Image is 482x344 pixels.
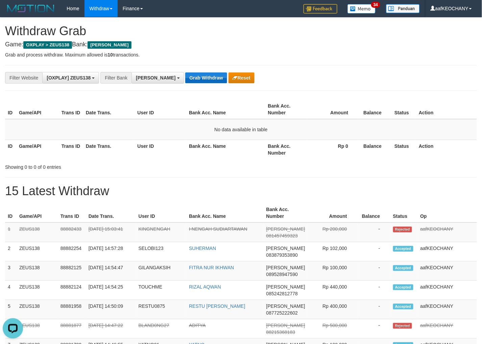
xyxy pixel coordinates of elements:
[357,281,390,300] td: -
[17,203,58,223] th: Game/API
[17,223,58,242] td: ZEUS138
[308,100,359,119] th: Amount
[189,284,221,290] a: RIZAL AQWAN
[308,140,359,159] th: Rp 0
[58,319,86,339] td: 88881877
[308,203,357,223] th: Amount
[308,281,357,300] td: Rp 440,000
[5,203,17,223] th: ID
[308,261,357,281] td: Rp 100,000
[5,100,16,119] th: ID
[135,100,187,119] th: User ID
[266,265,305,270] span: [PERSON_NAME]
[17,242,58,261] td: ZEUS138
[392,100,416,119] th: Status
[135,140,187,159] th: User ID
[5,261,17,281] td: 3
[416,100,477,119] th: Action
[418,319,477,339] td: aafKEOCHANY
[17,319,58,339] td: ZEUS138
[5,140,16,159] th: ID
[186,140,265,159] th: Bank Acc. Name
[266,329,295,335] span: Copy 88215368183 to clipboard
[16,140,59,159] th: Game/API
[5,281,17,300] td: 4
[266,291,298,296] span: Copy 085242812778 to clipboard
[357,242,390,261] td: -
[86,261,136,281] td: [DATE] 14:54:47
[136,75,175,81] span: [PERSON_NAME]
[136,261,186,281] td: GILANGAKSIH
[5,41,477,48] h4: Game: Bank:
[83,100,135,119] th: Date Trans.
[266,272,298,277] span: Copy 089528947590 to clipboard
[58,203,86,223] th: Trans ID
[266,323,305,328] span: [PERSON_NAME]
[17,300,58,319] td: ZEUS138
[5,223,17,242] td: 1
[5,72,42,84] div: Filter Website
[308,319,357,339] td: Rp 500,000
[266,246,305,251] span: [PERSON_NAME]
[371,2,380,8] span: 34
[186,100,265,119] th: Bank Acc. Name
[136,300,186,319] td: RESTU0875
[357,261,390,281] td: -
[416,140,477,159] th: Action
[418,261,477,281] td: aafKEOCHANY
[189,303,245,309] a: RESTU [PERSON_NAME]
[23,41,72,49] span: OXPLAY > ZEUS138
[136,203,186,223] th: User ID
[265,140,308,159] th: Bank Acc. Number
[17,281,58,300] td: ZEUS138
[357,319,390,339] td: -
[265,100,308,119] th: Bank Acc. Number
[5,3,56,14] img: MOTION_logo.png
[47,75,91,81] span: [OXPLAY] ZEUS138
[83,140,135,159] th: Date Trans.
[308,223,357,242] td: Rp 200,000
[131,72,184,84] button: [PERSON_NAME]
[392,140,416,159] th: Status
[86,203,136,223] th: Date Trans.
[264,203,308,223] th: Bank Acc. Number
[266,310,298,316] span: Copy 087725222602 to clipboard
[357,300,390,319] td: -
[58,261,86,281] td: 88882125
[17,261,58,281] td: ZEUS138
[393,284,413,290] span: Accepted
[136,223,186,242] td: KINGNENGAH
[5,24,477,38] h1: Withdraw Grab
[185,72,227,83] button: Grab Withdraw
[59,100,83,119] th: Trans ID
[86,242,136,261] td: [DATE] 14:57:28
[189,246,216,251] a: SUHERMAN
[393,246,413,252] span: Accepted
[390,203,418,223] th: Status
[386,4,420,13] img: panduan.png
[393,265,413,271] span: Accepted
[266,226,305,232] span: [PERSON_NAME]
[136,319,186,339] td: BLAND0NG27
[358,100,392,119] th: Balance
[418,300,477,319] td: aafKEOCHANY
[58,281,86,300] td: 88882124
[308,242,357,261] td: Rp 102,000
[347,4,376,14] img: Button%20Memo.svg
[88,41,131,49] span: [PERSON_NAME]
[5,119,477,140] td: No data available in table
[308,300,357,319] td: Rp 400,000
[5,300,17,319] td: 5
[357,223,390,242] td: -
[266,303,305,309] span: [PERSON_NAME]
[358,140,392,159] th: Balance
[136,281,186,300] td: TOUCHME
[86,281,136,300] td: [DATE] 14:54:25
[5,161,196,170] div: Showing 0 to 0 of 0 entries
[266,284,305,290] span: [PERSON_NAME]
[86,223,136,242] td: [DATE] 15:03:41
[393,323,412,329] span: Rejected
[357,203,390,223] th: Balance
[5,242,17,261] td: 2
[418,281,477,300] td: aafKEOCHANY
